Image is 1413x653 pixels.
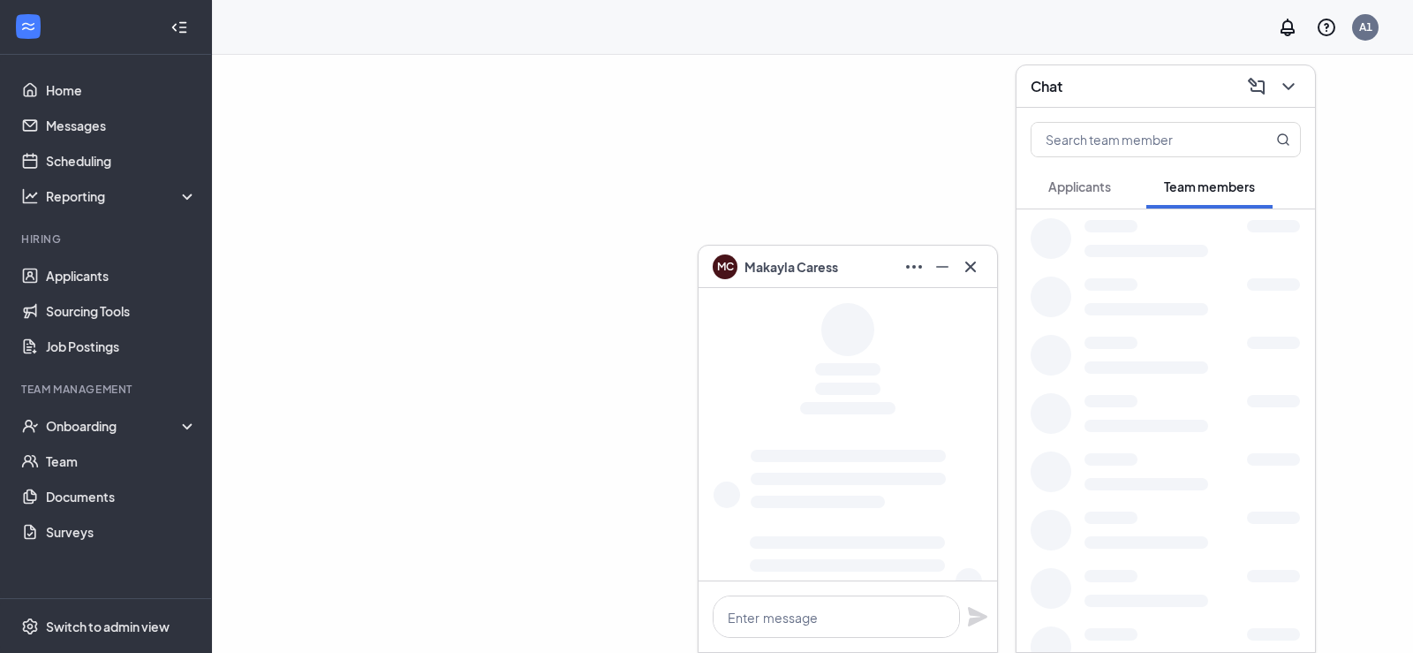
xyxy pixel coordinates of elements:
[46,479,197,514] a: Documents
[21,417,39,435] svg: UserCheck
[46,187,198,205] div: Reporting
[932,256,953,277] svg: Minimize
[46,72,197,108] a: Home
[170,19,188,36] svg: Collapse
[46,618,170,635] div: Switch to admin view
[19,18,37,35] svg: WorkstreamLogo
[1048,178,1111,194] span: Applicants
[1241,72,1269,101] button: ComposeMessage
[1359,19,1372,34] div: A1
[46,143,197,178] a: Scheduling
[21,618,39,635] svg: Settings
[46,329,197,364] a: Job Postings
[1031,123,1241,156] input: Search team member
[1273,72,1301,101] button: ChevronDown
[1246,76,1267,97] svg: ComposeMessage
[1276,133,1290,147] svg: MagnifyingGlass
[46,444,197,479] a: Team
[21,382,193,397] div: Team Management
[926,253,955,281] button: Minimize
[903,256,925,277] svg: Ellipses
[960,256,981,277] svg: Cross
[46,108,197,143] a: Messages
[955,253,983,281] button: Cross
[967,606,988,627] svg: Plane
[46,514,197,550] a: Surveys
[1031,77,1062,96] h3: Chat
[1164,178,1255,194] span: Team members
[21,187,39,205] svg: Analysis
[46,258,197,293] a: Applicants
[1316,17,1337,38] svg: QuestionInfo
[1277,17,1298,38] svg: Notifications
[46,417,198,435] div: Onboarding
[1278,76,1299,97] svg: ChevronDown
[21,232,193,247] div: Hiring
[898,253,926,281] button: Ellipses
[46,293,197,329] a: Sourcing Tools
[744,257,838,277] span: Makayla Caress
